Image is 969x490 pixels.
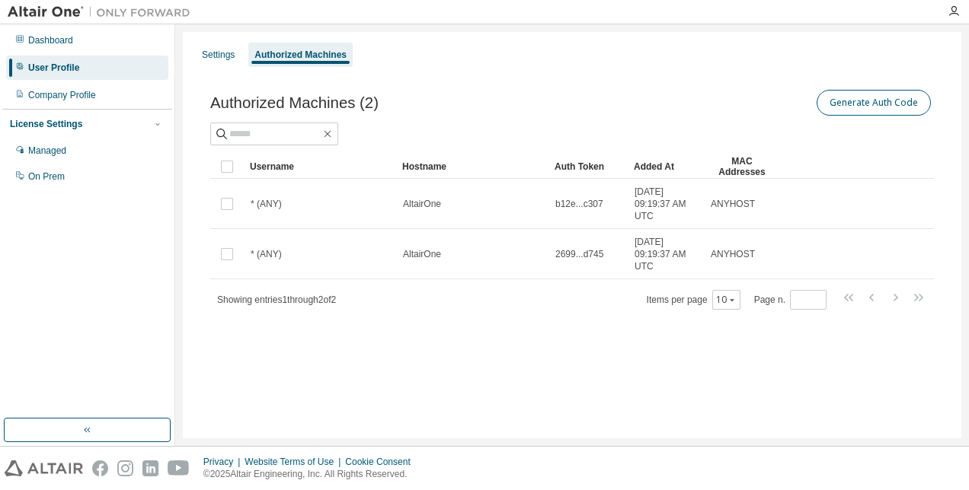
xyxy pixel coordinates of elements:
img: instagram.svg [117,460,133,476]
span: ANYHOST [711,248,755,260]
span: * (ANY) [251,248,282,260]
div: Website Terms of Use [245,456,345,468]
div: Authorized Machines [254,49,347,61]
div: Username [250,154,390,179]
img: altair_logo.svg [5,460,83,476]
span: [DATE] 09:19:37 AM UTC [635,186,697,222]
span: ANYHOST [711,198,755,210]
div: License Settings [10,118,82,130]
div: Dashboard [28,34,73,46]
span: Showing entries 1 through 2 of 2 [217,294,336,305]
div: Added At [634,154,698,179]
img: youtube.svg [168,460,190,476]
img: Altair One [8,5,198,20]
span: b12e...c307 [555,198,603,210]
span: AltairOne [403,198,441,210]
span: Page n. [754,290,827,310]
div: User Profile [28,62,79,74]
div: Cookie Consent [345,456,419,468]
div: On Prem [28,170,65,183]
span: * (ANY) [251,198,282,210]
button: 10 [716,294,737,306]
div: Privacy [203,456,245,468]
div: Company Profile [28,89,96,101]
div: Settings [202,49,235,61]
img: facebook.svg [92,460,108,476]
div: MAC Addresses [710,154,774,179]
button: Generate Auth Code [817,90,931,116]
span: Authorized Machines (2) [210,94,379,112]
p: © 2025 Altair Engineering, Inc. All Rights Reserved. [203,468,420,481]
span: AltairOne [403,248,441,260]
span: Items per page [647,290,740,310]
div: Hostname [402,154,542,179]
span: [DATE] 09:19:37 AM UTC [635,236,697,272]
span: 2699...d745 [555,248,603,260]
div: Managed [28,145,66,157]
div: Auth Token [555,154,622,179]
img: linkedin.svg [142,460,158,476]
